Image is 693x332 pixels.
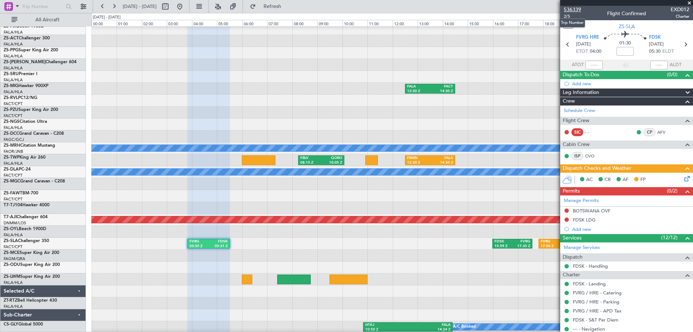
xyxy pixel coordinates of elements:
[4,72,37,76] a: ZS-SRUPremier I
[571,128,583,136] div: SIC
[4,143,20,148] span: ZS-MRH
[4,131,19,136] span: ZS-DCC
[4,96,18,100] span: ZS-RVL
[343,20,367,26] div: 10:00
[407,89,430,94] div: 12:30 Z
[4,72,19,76] span: ZS-SRU
[512,239,530,244] div: FVRG
[4,108,58,112] a: ZS-PZUSuper King Air 200
[576,41,591,48] span: [DATE]
[512,244,530,249] div: 17:35 Z
[189,244,209,249] div: 03:50 Z
[573,317,618,323] a: FDSK - S&T Per Diem
[4,161,23,166] a: FALA/HLA
[4,108,18,112] span: ZS-PZU
[418,20,443,26] div: 13:00
[4,77,23,83] a: FALA/HLA
[4,36,19,40] span: ZS-ACT
[657,129,674,135] a: AFV
[667,71,677,78] span: (0/0)
[586,176,593,184] span: AC
[585,153,601,159] a: CVO
[576,48,588,55] span: ETOT
[573,299,619,305] a: FVRG / HRE - Parking
[4,244,22,250] a: FACT/CPT
[607,10,646,17] div: Flight Confirmed
[142,20,167,26] div: 02:00
[4,239,49,243] a: ZS-SLAChallenger 350
[493,20,518,26] div: 16:00
[572,226,689,232] div: Add new
[649,41,664,48] span: [DATE]
[573,281,606,287] a: FDSK - Landing
[4,125,23,130] a: FALA/HLA
[4,60,77,64] a: ZS-[PERSON_NAME]Challenger 604
[518,20,543,26] div: 17:00
[564,244,600,251] a: Manage Services
[468,20,493,26] div: 15:00
[573,208,610,214] div: BOTSWANA OVF
[4,48,58,52] a: ZS-PPGSuper King Air 200
[4,275,60,279] a: ZS-LWMSuper King Air 200
[4,298,17,303] span: ZT-RTZ
[267,20,292,26] div: 07:00
[4,191,38,195] a: ZS-FAWTBM-700
[572,61,584,69] span: ATOT
[4,215,48,219] a: T7-AJIChallenger 604
[605,176,611,184] span: CR
[4,65,23,71] a: FALA/HLA
[4,215,17,219] span: T7-AJI
[4,60,45,64] span: ZS-[PERSON_NAME]
[494,244,513,249] div: 15:59 Z
[4,256,25,262] a: FAGM/QRA
[4,53,23,59] a: FALA/HLA
[367,20,392,26] div: 11:00
[321,156,342,161] div: QORO
[585,129,601,135] div: - -
[4,101,22,107] a: FACT/CPT
[4,48,18,52] span: ZS-PPG
[4,120,19,124] span: ZS-NGS
[563,71,599,79] span: Dispatch To-Dos
[563,117,589,125] span: Flight Crew
[4,84,48,88] a: ZS-MIGHawker 900XP
[93,14,121,21] div: [DATE] - [DATE]
[430,160,453,165] div: 14:30 Z
[640,176,646,184] span: FP
[300,160,321,165] div: 08:15 Z
[192,20,217,26] div: 04:00
[670,61,681,69] span: ALDT
[4,155,45,160] a: ZS-TWPKing Air 260
[4,298,57,303] a: ZT-RTZBell Helicopter 430
[4,191,20,195] span: ZS-FAW
[117,20,141,26] div: 01:00
[430,89,453,94] div: 14:30 Z
[4,84,18,88] span: ZS-MIG
[590,48,601,55] span: 04:00
[292,20,317,26] div: 08:00
[4,173,22,178] a: FACT/CPT
[4,220,26,226] a: DNMM/LOS
[619,40,631,47] span: 01:30
[407,84,430,89] div: FALA
[563,97,575,105] span: Crew
[4,251,19,255] span: ZS-MCE
[393,20,418,26] div: 12:00
[4,96,37,100] a: ZS-RVLPC12/NG
[8,14,78,26] button: All Aircraft
[4,322,43,327] a: CS-GLYGlobal 5000
[430,84,453,89] div: FACT
[619,23,635,30] span: ZS-SLA
[22,1,64,12] input: Trip Number
[430,156,453,161] div: FALA
[4,143,55,148] a: ZS-MRHCitation Mustang
[4,322,18,327] span: CS-GLY
[4,263,20,267] span: ZS-ODU
[167,20,192,26] div: 03:00
[189,239,209,244] div: FVRG
[217,20,242,26] div: 05:00
[4,203,49,207] a: T7-TJ104Hawker 4000
[661,234,677,241] span: (12/12)
[4,155,19,160] span: ZS-TWP
[4,227,46,231] a: ZS-OYLBeech 1900D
